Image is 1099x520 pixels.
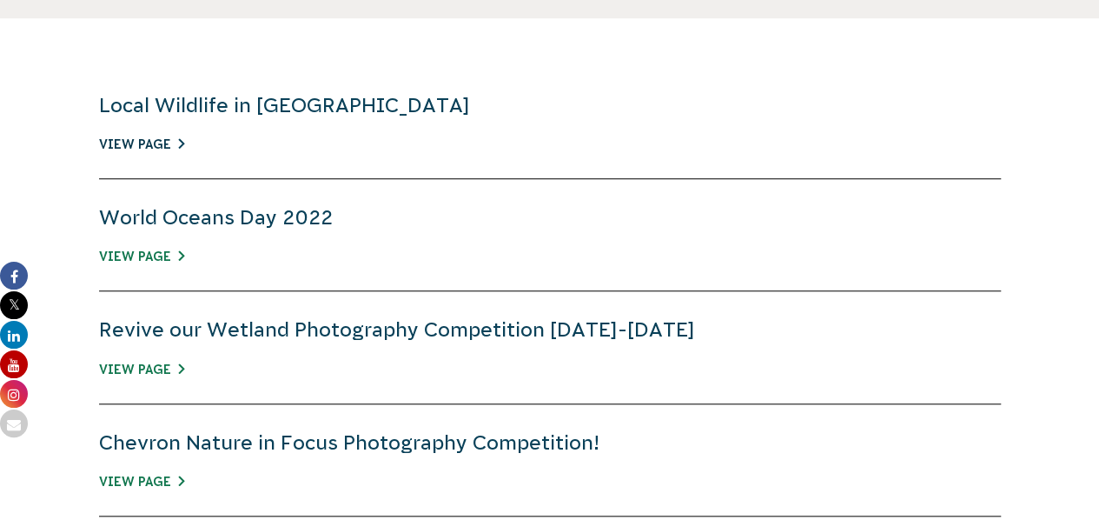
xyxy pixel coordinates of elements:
[99,250,184,263] a: View Page
[99,475,184,489] a: View Page
[99,318,695,341] a: Revive our Wetland Photography Competition [DATE]-[DATE]
[99,363,184,377] a: View Page
[99,94,470,117] a: Local Wildlife in [GEOGRAPHIC_DATA]
[99,137,184,151] a: View Page
[99,431,599,454] a: Chevron Nature in Focus Photography Competition!
[99,206,333,229] a: World Oceans Day 2022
